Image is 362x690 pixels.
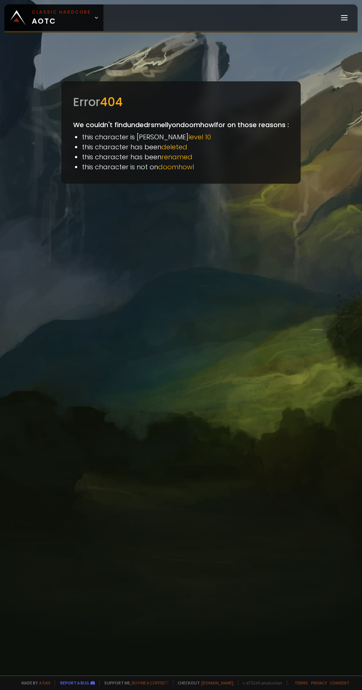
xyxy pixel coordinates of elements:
[132,680,168,686] a: Buy me a coffee
[82,142,289,152] li: this character has been
[161,142,187,152] span: deleted
[4,4,103,31] a: Classic HardcoreAOTC
[173,680,233,686] span: Checkout
[330,680,349,686] a: Consent
[32,9,91,27] span: AOTC
[201,680,233,686] a: [DOMAIN_NAME]
[99,680,168,686] span: Support me,
[73,93,289,111] div: Error
[158,162,194,171] span: doomhowl
[238,680,282,686] span: v. d752d5 - production
[161,152,192,162] span: renamed
[39,680,50,686] a: a fan
[32,9,91,16] small: Classic Hardcore
[82,152,289,162] li: this character has been
[61,81,301,184] div: We couldn't find undedrsmelly on doomhowl for on those reasons :
[17,680,50,686] span: Made by
[60,680,89,686] a: Report a bug
[100,94,123,110] span: 404
[188,132,211,142] span: level 10
[82,132,289,142] li: this character is [PERSON_NAME]
[82,162,289,172] li: this character is not on
[311,680,327,686] a: Privacy
[294,680,308,686] a: Terms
